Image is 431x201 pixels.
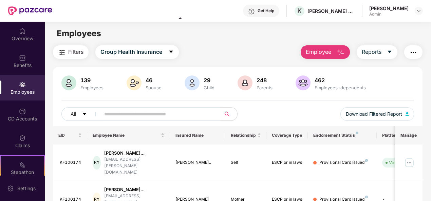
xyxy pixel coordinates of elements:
th: Employee Name [87,126,170,144]
img: svg+xml;base64,PHN2ZyB4bWxucz0iaHR0cDovL3d3dy53My5vcmcvMjAwMC9zdmciIHdpZHRoPSIyNCIgaGVpZ2h0PSIyNC... [409,48,417,57]
th: Coverage Type [266,126,308,144]
img: svg+xml;base64,PHN2ZyBpZD0iRHJvcGRvd24tMzJ4MzIiIHhtbG5zPSJodHRwOi8vd3d3LnczLm9yZy8yMDAwL3N2ZyIgd2... [416,8,421,14]
div: 46 [144,77,163,84]
span: caret-down [82,112,87,117]
button: Employee [301,45,350,59]
img: svg+xml;base64,PHN2ZyB4bWxucz0iaHR0cDovL3d3dy53My5vcmcvMjAwMC9zdmciIHhtbG5zOnhsaW5rPSJodHRwOi8vd3... [337,48,345,57]
div: ESCP or in laws [272,159,302,166]
img: svg+xml;base64,PHN2ZyB4bWxucz0iaHR0cDovL3d3dy53My5vcmcvMjAwMC9zdmciIHdpZHRoPSI4IiBoZWlnaHQ9IjgiIH... [365,196,368,198]
button: Allcaret-down [61,107,103,121]
div: [EMAIL_ADDRESS][PERSON_NAME][DOMAIN_NAME] [104,156,165,176]
div: Verified [389,159,405,166]
div: [PERSON_NAME]... [104,150,165,156]
button: Reportscaret-down [357,45,397,59]
button: Filters [53,45,89,59]
img: svg+xml;base64,PHN2ZyB4bWxucz0iaHR0cDovL3d3dy53My5vcmcvMjAwMC9zdmciIHhtbG5zOnhsaW5rPSJodHRwOi8vd3... [185,75,200,90]
div: [PERSON_NAME].. [175,159,220,166]
div: 29 [202,77,216,84]
img: svg+xml;base64,PHN2ZyB4bWxucz0iaHR0cDovL3d3dy53My5vcmcvMjAwMC9zdmciIHhtbG5zOnhsaW5rPSJodHRwOi8vd3... [296,75,311,90]
span: caret-down [387,49,392,55]
img: svg+xml;base64,PHN2ZyBpZD0iU2V0dGluZy0yMHgyMCIgeG1sbnM9Imh0dHA6Ly93d3cudzMub3JnLzIwMDAvc3ZnIiB3aW... [7,185,14,192]
div: Settings [15,185,38,192]
img: svg+xml;base64,PHN2ZyB4bWxucz0iaHR0cDovL3d3dy53My5vcmcvMjAwMC9zdmciIHhtbG5zOnhsaW5rPSJodHRwOi8vd3... [127,75,142,90]
th: EID [53,126,88,144]
div: Platform Status [382,133,419,138]
span: Employee Name [93,133,160,138]
img: svg+xml;base64,PHN2ZyBpZD0iSGVscC0zMngzMiIgeG1sbnM9Imh0dHA6Ly93d3cudzMub3JnLzIwMDAvc3ZnIiB3aWR0aD... [248,8,255,15]
th: Relationship [225,126,267,144]
div: [PERSON_NAME]... [104,186,165,193]
span: Employee [306,48,331,56]
img: svg+xml;base64,PHN2ZyBpZD0iQ2xhaW0iIHhtbG5zPSJodHRwOi8vd3d3LnczLm9yZy8yMDAwL3N2ZyIgd2lkdGg9IjIwIi... [19,135,26,141]
img: svg+xml;base64,PHN2ZyB4bWxucz0iaHR0cDovL3d3dy53My5vcmcvMjAwMC9zdmciIHdpZHRoPSI4IiBoZWlnaHQ9IjgiIH... [356,132,358,134]
button: Download Filtered Report [340,107,414,121]
span: Employees [57,28,101,38]
span: Group Health Insurance [100,48,162,56]
span: Download Filtered Report [346,110,402,118]
th: Insured Name [170,126,225,144]
div: Provisional Card Issued [319,159,368,166]
img: manageButton [404,157,415,168]
img: svg+xml;base64,PHN2ZyB4bWxucz0iaHR0cDovL3d3dy53My5vcmcvMjAwMC9zdmciIHdpZHRoPSIyMSIgaGVpZ2h0PSIyMC... [19,161,26,168]
img: svg+xml;base64,PHN2ZyB4bWxucz0iaHR0cDovL3d3dy53My5vcmcvMjAwMC9zdmciIHhtbG5zOnhsaW5rPSJodHRwOi8vd3... [61,75,76,90]
span: EID [58,133,77,138]
div: Endorsement Status [313,133,371,138]
button: search [221,107,238,121]
img: svg+xml;base64,PHN2ZyBpZD0iSG9tZSIgeG1sbnM9Imh0dHA6Ly93d3cudzMub3JnLzIwMDAvc3ZnIiB3aWR0aD0iMjAiIG... [19,28,26,35]
div: Parents [255,85,274,90]
span: All [71,110,76,118]
img: svg+xml;base64,PHN2ZyB4bWxucz0iaHR0cDovL3d3dy53My5vcmcvMjAwMC9zdmciIHhtbG5zOnhsaW5rPSJodHRwOi8vd3... [406,112,409,116]
div: 248 [255,77,274,84]
div: Child [202,85,216,90]
div: Self [231,159,261,166]
span: Relationship [231,133,256,138]
div: Employees+dependents [313,85,367,90]
div: Admin [369,12,409,17]
span: K [297,7,302,15]
img: svg+xml;base64,PHN2ZyBpZD0iQmVuZWZpdHMiIHhtbG5zPSJodHRwOi8vd3d3LnczLm9yZy8yMDAwL3N2ZyIgd2lkdGg9Ij... [19,54,26,61]
img: svg+xml;base64,PHN2ZyBpZD0iQ0RfQWNjb3VudHMiIGRhdGEtbmFtZT0iQ0QgQWNjb3VudHMiIHhtbG5zPSJodHRwOi8vd3... [19,108,26,115]
div: Stepathon [1,169,44,176]
img: svg+xml;base64,PHN2ZyBpZD0iRW1wbG95ZWVzIiB4bWxucz0iaHR0cDovL3d3dy53My5vcmcvMjAwMC9zdmciIHdpZHRoPS... [19,81,26,88]
button: Group Health Insurancecaret-down [95,45,179,59]
th: Manage [395,126,423,144]
div: Employees [79,85,105,90]
span: caret-down [168,49,174,55]
div: 139 [79,77,105,84]
span: Filters [68,48,83,56]
div: [PERSON_NAME] [369,5,409,12]
img: New Pazcare Logo [8,6,52,15]
img: svg+xml;base64,PHN2ZyB4bWxucz0iaHR0cDovL3d3dy53My5vcmcvMjAwMC9zdmciIHdpZHRoPSIyNCIgaGVpZ2h0PSIyNC... [58,48,66,57]
img: svg+xml;base64,PHN2ZyB4bWxucz0iaHR0cDovL3d3dy53My5vcmcvMjAwMC9zdmciIHhtbG5zOnhsaW5rPSJodHRwOi8vd3... [238,75,252,90]
img: svg+xml;base64,PHN2ZyB4bWxucz0iaHR0cDovL3d3dy53My5vcmcvMjAwMC9zdmciIHdpZHRoPSI4IiBoZWlnaHQ9IjgiIH... [365,159,368,162]
div: Get Help [258,8,274,14]
div: RY [93,156,100,170]
div: KF100174 [60,159,82,166]
div: [PERSON_NAME] FINANCE PRIVATE LIMITED [307,8,355,14]
div: Spouse [144,85,163,90]
div: 462 [313,77,367,84]
span: search [221,111,234,117]
span: Reports [362,48,381,56]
